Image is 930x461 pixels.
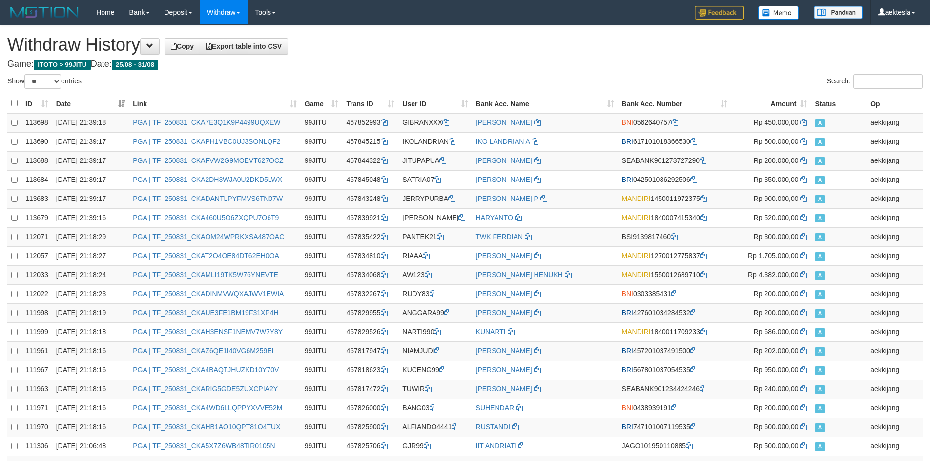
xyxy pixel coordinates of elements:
td: 467829955 [342,303,398,322]
span: Approved - Marked by aekkijang [815,442,825,451]
a: [PERSON_NAME] [476,157,532,164]
a: [PERSON_NAME] HENUKH [476,271,563,279]
td: 101950110885 [618,437,731,456]
td: 467818623 [342,361,398,380]
td: 617101018366530 [618,132,731,151]
td: 567801037054535 [618,361,731,380]
td: 467825706 [342,437,398,456]
span: Approved - Marked by aekkijang [815,290,825,299]
td: [DATE] 21:18:16 [52,418,129,437]
td: aekkijang [867,132,923,151]
td: 457201037491500 [618,341,731,361]
th: Link: activate to sort column ascending [129,94,301,113]
h4: Game: Date: [7,60,923,69]
td: [DATE] 21:39:17 [52,170,129,189]
td: aekkijang [867,361,923,380]
span: MANDIRI [622,328,651,336]
td: 111970 [21,418,52,437]
span: Rp 500.000,00 [754,442,799,450]
td: aekkijang [867,246,923,265]
td: 113684 [21,170,52,189]
td: ANGGARA99 [398,303,472,322]
span: Approved - Marked by aekkijang [815,252,825,261]
td: aekkijang [867,437,923,456]
a: KUNARTI [476,328,506,336]
span: Approved - Marked by aekkijang [815,347,825,356]
td: 99JITU [301,208,343,227]
td: SATRIA07 [398,170,472,189]
td: 467845048 [342,170,398,189]
a: [PERSON_NAME] [476,366,532,374]
span: Rp 200.000,00 [754,290,799,298]
td: [DATE] 21:18:16 [52,361,129,380]
label: Show entries [7,74,82,89]
a: PGA | TF_250831_CKAHB1AO10QPT81O4TUX [133,423,280,431]
a: PGA | TF_250831_CKAFVW2G9MOEVT627OCZ [133,157,283,164]
span: Approved - Marked by aekkijang [815,366,825,375]
a: PGA | TF_250831_CKADINMVWQXAJWV1EWIA [133,290,284,298]
td: 113679 [21,208,52,227]
td: [DATE] 21:18:16 [52,341,129,361]
td: [DATE] 21:18:27 [52,246,129,265]
span: MANDIRI [622,214,651,221]
a: [PERSON_NAME] P [476,195,538,202]
td: NARTI990 [398,322,472,341]
span: BNI [622,290,633,298]
td: 1550012689710 [618,265,731,284]
td: 9139817460 [618,227,731,246]
td: 99JITU [301,113,343,133]
td: 467835422 [342,227,398,246]
th: Date: activate to sort column ascending [52,94,129,113]
th: ID: activate to sort column ascending [21,94,52,113]
td: 111971 [21,399,52,418]
a: PGA | TF_250831_CKA460U5O6ZXQPU7O6T9 [133,214,279,221]
td: 467832267 [342,284,398,303]
td: IKOLANDRIAN [398,132,472,151]
a: PGA | TF_250831_CKA2DH3WJA0U2DKD5LWX [133,176,282,183]
td: 99JITU [301,284,343,303]
img: MOTION_logo.png [7,5,82,20]
td: 112033 [21,265,52,284]
td: 467852993 [342,113,398,133]
td: [DATE] 21:18:19 [52,303,129,322]
td: 99JITU [301,322,343,341]
span: MANDIRI [622,271,651,279]
span: MANDIRI [622,195,651,202]
span: Rp 520.000,00 [754,214,799,221]
td: aekkijang [867,284,923,303]
span: Approved - Marked by aekkijang [815,233,825,241]
td: 467844322 [342,151,398,170]
a: PGA | TF_250831_CKAPH1VBC0UJ3SONLQF2 [133,138,280,145]
th: Game: activate to sort column ascending [301,94,343,113]
td: JERRYPURBA [398,189,472,208]
span: Rp 300.000,00 [754,233,799,241]
a: PGA | TF_250831_CKA4WD6LLQPPYXVVE52M [133,404,282,412]
td: aekkijang [867,303,923,322]
a: PGA | TF_250831_CKAH3ENSF1NEMV7W7Y8Y [133,328,283,336]
span: Approved - Marked by aekkijang [815,385,825,394]
span: MANDIRI [622,252,651,260]
td: 99JITU [301,227,343,246]
td: BANG03 [398,399,472,418]
a: TWK FERDIAN [476,233,523,241]
td: 0438939191 [618,399,731,418]
span: Rp 1.705.000,00 [748,252,799,260]
td: 1840007415340 [618,208,731,227]
td: 99JITU [301,361,343,380]
span: Rp 200.000,00 [754,309,799,317]
td: 467817472 [342,380,398,399]
td: 99JITU [301,170,343,189]
td: 467826000 [342,399,398,418]
td: aekkijang [867,418,923,437]
td: 99JITU [301,132,343,151]
span: BRI [622,176,633,183]
td: 467829526 [342,322,398,341]
th: Op [867,94,923,113]
td: aekkijang [867,189,923,208]
span: Approved - Marked by aekkijang [815,423,825,432]
span: Approved - Marked by aekkijang [815,214,825,222]
td: 99JITU [301,151,343,170]
td: 99JITU [301,189,343,208]
a: [PERSON_NAME] [476,347,532,355]
td: 1840011709233 [618,322,731,341]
